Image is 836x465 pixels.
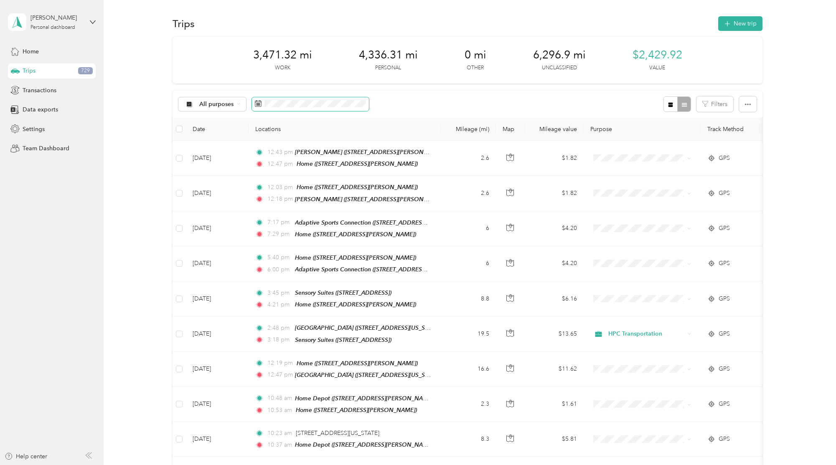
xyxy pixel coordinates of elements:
[759,141,835,176] td: --
[295,196,494,203] span: [PERSON_NAME] ([STREET_ADDRESS][PERSON_NAME][PERSON_NAME])
[375,64,401,72] p: Personal
[719,259,730,268] span: GPS
[441,118,496,141] th: Mileage (mi)
[23,125,45,134] span: Settings
[496,118,525,141] th: Map
[199,101,234,107] span: All purposes
[542,64,577,72] p: Unclassified
[297,184,418,190] span: Home ([STREET_ADDRESS][PERSON_NAME])
[267,218,291,227] span: 7:17 pm
[267,300,291,309] span: 4:21 pm
[296,430,379,437] span: [STREET_ADDRESS][US_STATE]
[584,118,701,141] th: Purpose
[267,429,292,438] span: 10:23 am
[5,452,47,461] button: Help center
[525,352,584,387] td: $11.62
[608,329,685,339] span: HPC Transportation
[633,48,682,62] span: $2,429.92
[267,394,291,403] span: 10:48 am
[295,219,523,226] span: Adaptive Sports Connection ([STREET_ADDRESS][PERSON_NAME][PERSON_NAME])
[759,246,835,281] td: --
[186,118,249,141] th: Date
[467,64,484,72] p: Other
[295,254,416,261] span: Home ([STREET_ADDRESS][PERSON_NAME])
[267,265,291,274] span: 6:00 pm
[533,48,586,62] span: 6,296.9 mi
[719,435,730,444] span: GPS
[267,406,292,415] span: 10:53 am
[759,211,835,246] td: --
[441,387,496,422] td: 2.3
[441,176,496,211] td: 2.6
[186,387,249,422] td: [DATE]
[267,335,291,344] span: 3:18 pm
[186,422,249,457] td: [DATE]
[267,323,291,333] span: 2:48 pm
[23,144,69,153] span: Team Dashboard
[249,118,441,141] th: Locations
[267,230,291,239] span: 7:29 pm
[525,141,584,176] td: $1.82
[441,281,496,316] td: 8.8
[267,253,291,262] span: 5:40 pm
[295,266,523,273] span: Adaptive Sports Connection ([STREET_ADDRESS][PERSON_NAME][PERSON_NAME])
[525,246,584,281] td: $4.20
[267,183,293,192] span: 12:03 pm
[719,154,730,163] span: GPS
[719,329,730,339] span: GPS
[297,160,418,167] span: Home ([STREET_ADDRESS][PERSON_NAME])
[295,324,440,331] span: [GEOGRAPHIC_DATA] ([STREET_ADDRESS][US_STATE])
[186,246,249,281] td: [DATE]
[267,370,291,379] span: 12:47 pm
[525,176,584,211] td: $1.82
[186,281,249,316] td: [DATE]
[275,64,290,72] p: Work
[295,149,494,156] span: [PERSON_NAME] ([STREET_ADDRESS][PERSON_NAME][PERSON_NAME])
[173,19,195,28] h1: Trips
[719,364,730,374] span: GPS
[267,359,293,368] span: 12:19 pm
[759,176,835,211] td: --
[525,316,584,351] td: $13.65
[525,387,584,422] td: $1.61
[297,360,418,366] span: Home ([STREET_ADDRESS][PERSON_NAME])
[359,48,418,62] span: 4,336.31 mi
[267,159,293,169] span: 12:47 pm
[441,211,496,246] td: 6
[253,48,312,62] span: 3,471.32 mi
[759,387,835,422] td: --
[441,246,496,281] td: 6
[649,64,665,72] p: Value
[30,25,75,30] div: Personal dashboard
[295,336,391,343] span: Sensory Suites ([STREET_ADDRESS])
[23,47,39,56] span: Home
[78,67,93,75] span: 729
[186,211,249,246] td: [DATE]
[759,316,835,351] td: --
[701,118,759,141] th: Track Method
[718,16,762,31] button: New trip
[23,66,36,75] span: Trips
[719,189,730,198] span: GPS
[441,316,496,351] td: 19.5
[296,407,417,413] span: Home ([STREET_ADDRESS][PERSON_NAME])
[23,86,56,95] span: Transactions
[295,289,391,296] span: Sensory Suites ([STREET_ADDRESS])
[267,288,291,298] span: 3:45 pm
[719,294,730,303] span: GPS
[295,371,440,379] span: [GEOGRAPHIC_DATA] ([STREET_ADDRESS][US_STATE])
[719,224,730,233] span: GPS
[267,440,291,450] span: 10:37 am
[441,422,496,457] td: 8.3
[186,316,249,351] td: [DATE]
[23,105,58,114] span: Data exports
[759,352,835,387] td: --
[525,118,584,141] th: Mileage value
[186,141,249,176] td: [DATE]
[295,395,435,402] span: Home Depot ([STREET_ADDRESS][PERSON_NAME])
[525,281,584,316] td: $6.16
[267,195,291,204] span: 12:18 pm
[186,176,249,211] td: [DATE]
[295,301,416,308] span: Home ([STREET_ADDRESS][PERSON_NAME])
